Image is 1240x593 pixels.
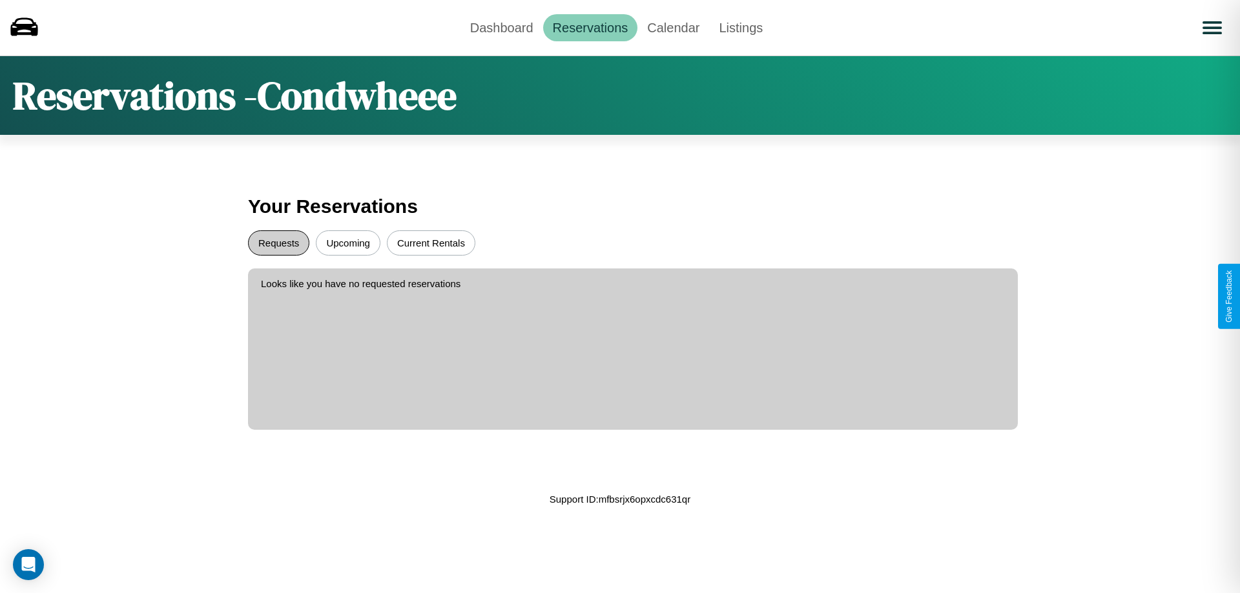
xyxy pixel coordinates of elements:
p: Looks like you have no requested reservations [261,275,1005,292]
a: Reservations [543,14,638,41]
div: Open Intercom Messenger [13,549,44,580]
button: Requests [248,230,309,256]
a: Listings [709,14,772,41]
p: Support ID: mfbsrjx6opxcdc631qr [550,490,690,508]
button: Open menu [1194,10,1230,46]
a: Calendar [637,14,709,41]
button: Current Rentals [387,230,475,256]
a: Dashboard [460,14,543,41]
h3: Your Reservations [248,189,992,224]
div: Give Feedback [1224,270,1234,323]
button: Upcoming [316,230,380,256]
h1: Reservations - Condwheee [13,69,457,122]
